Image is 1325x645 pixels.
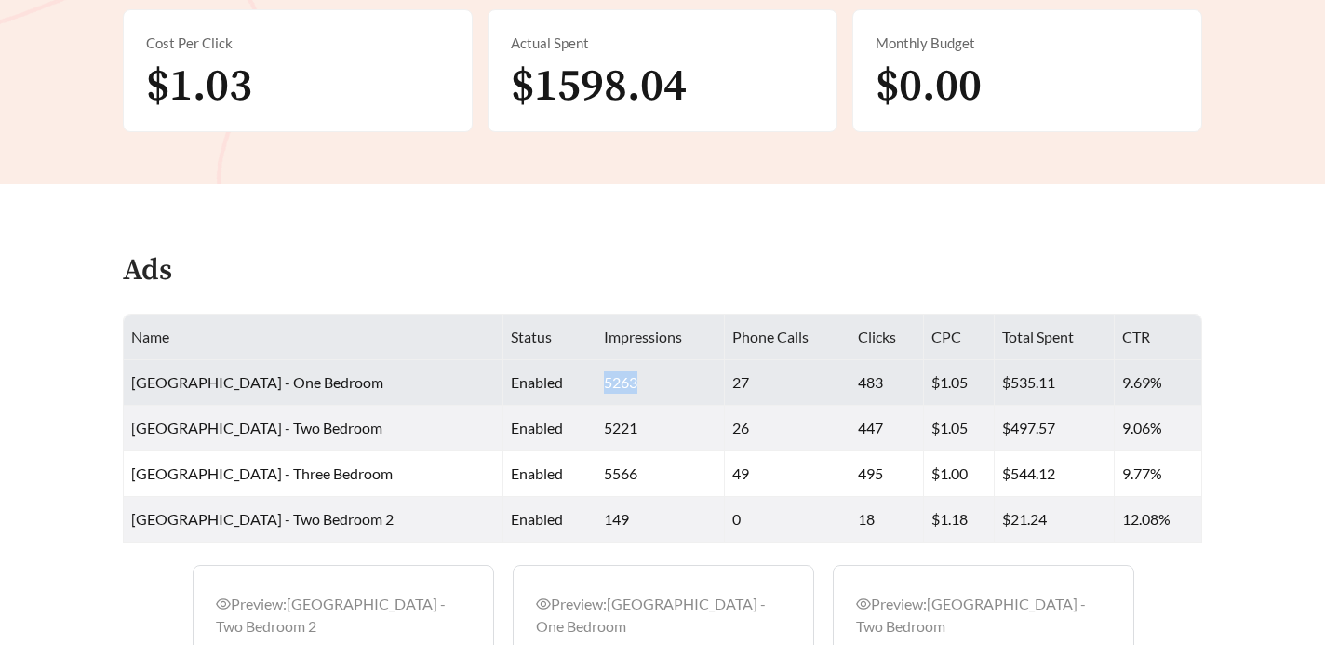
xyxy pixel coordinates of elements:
span: enabled [511,464,563,482]
th: Impressions [596,315,725,360]
td: 18 [850,497,924,543]
th: Phone Calls [725,315,850,360]
span: [GEOGRAPHIC_DATA] - One Bedroom [131,373,383,391]
span: eye [856,597,871,611]
td: 9.06% [1115,406,1202,451]
td: 12.08% [1115,497,1202,543]
td: 447 [850,406,924,451]
th: Name [124,315,503,360]
td: 149 [596,497,725,543]
td: 9.77% [1115,451,1202,497]
td: 27 [725,360,850,406]
td: $544.12 [995,451,1114,497]
td: $497.57 [995,406,1114,451]
td: $535.11 [995,360,1114,406]
span: $0.00 [876,59,982,114]
h4: Ads [123,255,172,288]
td: $1.05 [924,406,995,451]
td: 483 [850,360,924,406]
td: $21.24 [995,497,1114,543]
th: Total Spent [995,315,1114,360]
span: enabled [511,510,563,528]
div: Preview: [GEOGRAPHIC_DATA] - Two Bedroom [856,593,1111,638]
th: Clicks [850,315,924,360]
span: enabled [511,373,563,391]
td: 9.69% [1115,360,1202,406]
td: $1.05 [924,360,995,406]
span: eye [216,597,231,611]
span: $1.03 [146,59,252,114]
td: 0 [725,497,850,543]
span: CPC [931,328,961,345]
span: CTR [1122,328,1150,345]
div: Preview: [GEOGRAPHIC_DATA] - Two Bedroom 2 [216,593,471,638]
td: 49 [725,451,850,497]
td: 5566 [596,451,725,497]
td: $1.00 [924,451,995,497]
td: 5263 [596,360,725,406]
td: 495 [850,451,924,497]
span: [GEOGRAPHIC_DATA] - Three Bedroom [131,464,393,482]
td: 5221 [596,406,725,451]
span: eye [536,597,551,611]
td: $1.18 [924,497,995,543]
td: 26 [725,406,850,451]
div: Monthly Budget [876,33,1179,54]
span: [GEOGRAPHIC_DATA] - Two Bedroom [131,419,382,437]
span: enabled [511,419,563,437]
span: [GEOGRAPHIC_DATA] - Two Bedroom 2 [131,510,394,528]
span: $1598.04 [511,59,687,114]
div: Preview: [GEOGRAPHIC_DATA] - One Bedroom [536,593,791,638]
div: Cost Per Click [146,33,449,54]
div: Actual Spent [511,33,814,54]
th: Status [503,315,596,360]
